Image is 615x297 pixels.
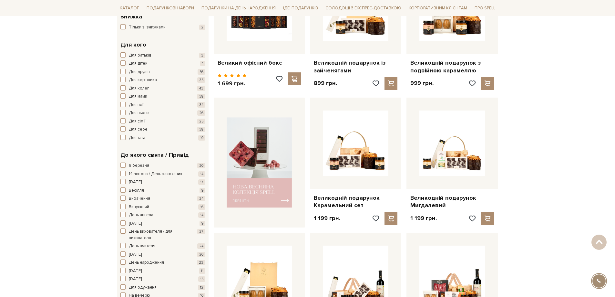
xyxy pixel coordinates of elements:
span: 14 лютого / День закоханих [129,171,182,177]
span: 56 [198,69,205,75]
button: Вибачення 24 [120,196,205,202]
span: [DATE] [129,220,142,227]
button: Для сім'ї 25 [120,118,205,125]
span: Для тата [129,135,145,141]
span: 14 [198,171,205,177]
a: Великодній подарунок Карамельний сет [314,194,397,209]
p: 1 199 грн. [410,215,437,222]
span: 24 [197,243,205,249]
span: 3 [199,53,205,58]
button: Весілля 9 [120,187,205,194]
span: Для дітей [129,60,148,67]
button: День ангела 14 [120,212,205,218]
span: 9 [200,221,205,226]
span: 11 [199,268,205,274]
img: banner [227,117,292,208]
span: День вчителя [129,243,155,249]
span: 1 [200,61,205,66]
button: Для мами 38 [120,93,205,100]
span: Для друзів [129,69,150,75]
span: День ангела [129,212,153,218]
span: Подарунки на День народження [199,3,278,13]
span: 24 [197,196,205,201]
span: 25 [197,119,205,124]
p: 1 199 грн. [314,215,340,222]
span: День вихователя / для вихователя [129,228,188,241]
a: Великодній подарунок з подвійною карамеллю [410,59,494,74]
button: Для друзів 56 [120,69,205,75]
a: Великодній подарунок із зайченятами [314,59,397,74]
button: [DATE] 17 [120,179,205,186]
span: 15 [198,276,205,282]
button: 8 березня 20 [120,163,205,169]
button: Для батьків 3 [120,52,205,59]
span: 34 [197,102,205,108]
span: 38 [197,127,205,132]
button: Для неї 34 [120,102,205,108]
p: 999 грн. [410,80,434,87]
span: До якого свята / Привід [120,151,189,159]
span: 8 березня [129,163,149,169]
button: День вихователя / для вихователя 27 [120,228,205,241]
span: Для батьків [129,52,151,59]
span: Для кого [120,40,146,49]
button: [DATE] 11 [120,268,205,274]
span: 12 [198,285,205,290]
span: 20 [197,163,205,168]
a: Великий офісний бокс [218,59,301,67]
button: Тільки зі знижками 2 [120,24,205,31]
button: [DATE] 15 [120,276,205,282]
span: Весілля [129,187,144,194]
span: Подарункові набори [144,3,197,13]
span: 43 [197,86,205,91]
span: [DATE] [129,268,142,274]
p: 899 грн. [314,80,337,87]
span: Випускний [129,204,149,210]
button: [DATE] 9 [120,220,205,227]
span: 16 [198,204,205,210]
span: 9 [200,188,205,193]
button: 14 лютого / День закоханих 14 [120,171,205,177]
span: [DATE] [129,276,142,282]
button: [DATE] 20 [120,251,205,258]
span: Для нього [129,110,149,116]
button: Випускний 16 [120,204,205,210]
span: День народження [129,260,164,266]
span: Для мами [129,93,147,100]
span: 14 [198,212,205,218]
span: Для колег [129,85,149,92]
span: 2 [199,25,205,30]
span: [DATE] [129,179,142,186]
button: Для себе 38 [120,126,205,133]
a: Великодній подарунок Мигдалевий [410,194,494,209]
span: 35 [197,77,205,83]
span: Про Spell [472,3,498,13]
button: Для тата 19 [120,135,205,141]
a: Корпоративним клієнтам [406,3,470,14]
span: 20 [197,252,205,257]
span: Знижка [120,12,142,21]
button: Для нього 26 [120,110,205,116]
span: Для керівника [129,77,157,83]
span: 38 [197,94,205,99]
a: Солодощі з експрес-доставкою [323,3,404,14]
span: [DATE] [129,251,142,258]
span: Для неї [129,102,143,108]
span: Вибачення [129,196,150,202]
span: Для одужання [129,284,157,291]
button: Для керівника 35 [120,77,205,83]
span: Тільки зі знижками [129,24,166,31]
p: 1 699 грн. [218,80,247,87]
span: 26 [197,110,205,116]
span: Для сім'ї [129,118,145,125]
button: Для колег 43 [120,85,205,92]
span: 23 [197,260,205,265]
button: День народження 23 [120,260,205,266]
button: Для дітей 1 [120,60,205,67]
span: Ідеї подарунків [281,3,321,13]
button: День вчителя 24 [120,243,205,249]
span: 19 [198,135,205,141]
button: Для одужання 12 [120,284,205,291]
span: 17 [198,179,205,185]
span: 27 [197,229,205,234]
